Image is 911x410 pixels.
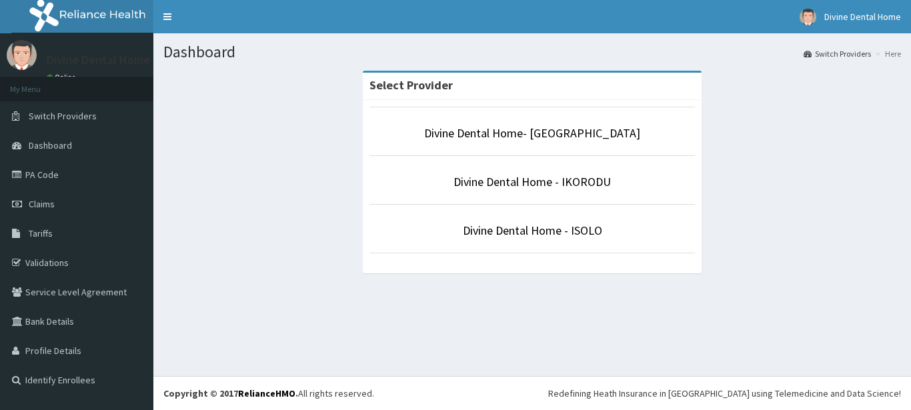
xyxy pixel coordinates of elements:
[29,198,55,210] span: Claims
[47,54,150,66] p: Divine Dental Home
[163,43,901,61] h1: Dashboard
[804,48,871,59] a: Switch Providers
[29,227,53,239] span: Tariffs
[29,139,72,151] span: Dashboard
[29,110,97,122] span: Switch Providers
[424,125,640,141] a: Divine Dental Home- [GEOGRAPHIC_DATA]
[47,73,79,82] a: Online
[800,9,816,25] img: User Image
[7,40,37,70] img: User Image
[369,77,453,93] strong: Select Provider
[824,11,901,23] span: Divine Dental Home
[872,48,901,59] li: Here
[153,376,911,410] footer: All rights reserved.
[453,174,611,189] a: Divine Dental Home - IKORODU
[548,387,901,400] div: Redefining Heath Insurance in [GEOGRAPHIC_DATA] using Telemedicine and Data Science!
[163,387,298,399] strong: Copyright © 2017 .
[463,223,602,238] a: Divine Dental Home - ISOLO
[238,387,295,399] a: RelianceHMO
